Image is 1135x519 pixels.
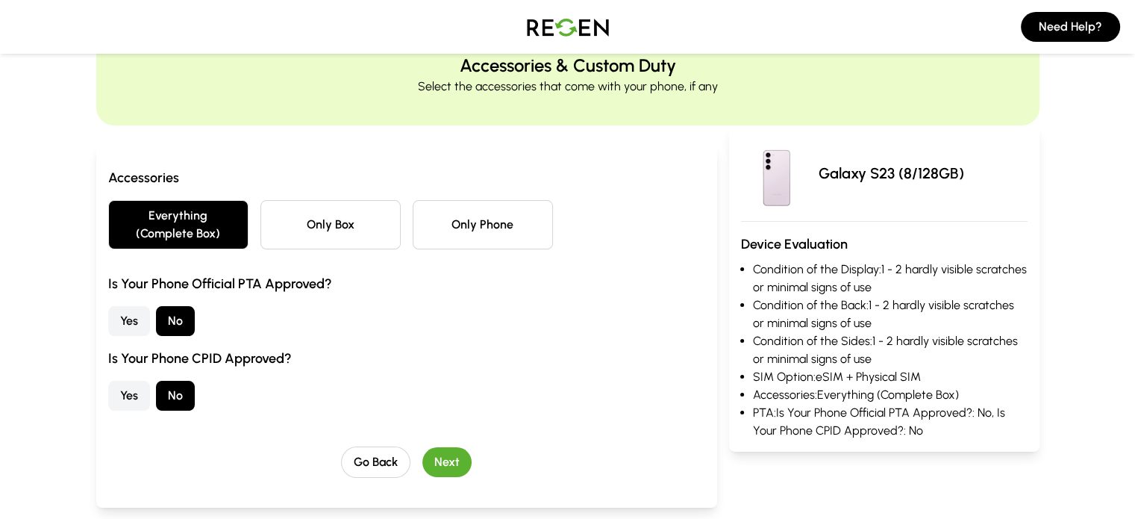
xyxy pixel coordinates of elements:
[741,137,813,209] img: Galaxy S23
[819,163,964,184] p: Galaxy S23 (8/128GB)
[753,296,1028,332] li: Condition of the Back: 1 - 2 hardly visible scratches or minimal signs of use
[753,332,1028,368] li: Condition of the Sides: 1 - 2 hardly visible scratches or minimal signs of use
[516,6,620,48] img: Logo
[341,447,410,478] button: Go Back
[108,381,150,411] button: Yes
[156,306,195,336] button: No
[753,368,1028,386] li: SIM Option: eSIM + Physical SIM
[741,234,1028,255] h3: Device Evaluation
[108,167,705,188] h3: Accessories
[753,386,1028,404] li: Accessories: Everything (Complete Box)
[753,261,1028,296] li: Condition of the Display: 1 - 2 hardly visible scratches or minimal signs of use
[156,381,195,411] button: No
[418,78,718,96] p: Select the accessories that come with your phone, if any
[260,200,401,249] button: Only Box
[413,200,553,249] button: Only Phone
[108,306,150,336] button: Yes
[108,273,705,294] h3: Is Your Phone Official PTA Approved?
[422,447,472,477] button: Next
[108,200,248,249] button: Everything (Complete Box)
[108,348,705,369] h3: Is Your Phone CPID Approved?
[753,404,1028,440] li: PTA: Is Your Phone Official PTA Approved?: No, Is Your Phone CPID Approved?: No
[1021,12,1120,42] button: Need Help?
[460,54,676,78] h2: Accessories & Custom Duty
